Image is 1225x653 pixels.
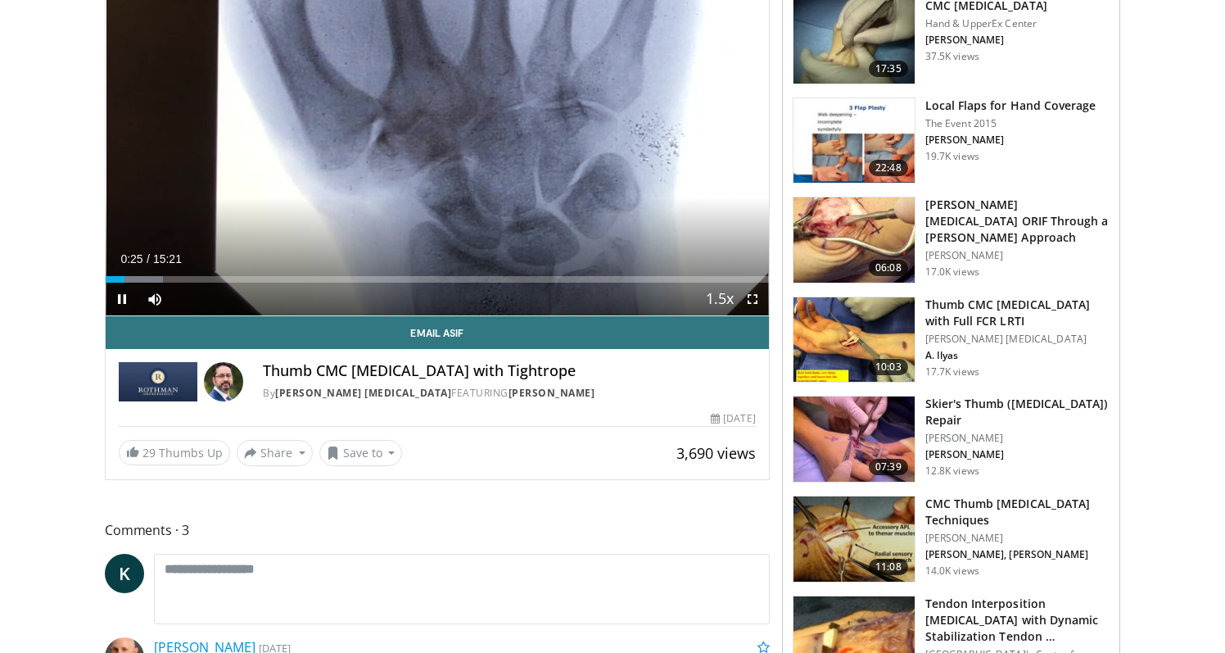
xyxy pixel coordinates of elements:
[869,359,908,375] span: 10:03
[736,283,769,315] button: Fullscreen
[869,160,908,176] span: 22:48
[142,445,156,460] span: 29
[106,276,769,283] div: Progress Bar
[925,97,1096,114] h3: Local Flaps for Hand Coverage
[925,50,979,63] p: 37.5K views
[263,362,756,380] h4: Thumb CMC [MEDICAL_DATA] with Tightrope
[793,297,915,383] img: 155faa92-facb-4e6b-8eb7-d2d6db7ef378.150x105_q85_crop-smart_upscale.jpg
[119,440,230,465] a: 29 Thumbs Up
[793,197,915,283] img: af335e9d-3f89-4d46-97d1-d9f0cfa56dd9.150x105_q85_crop-smart_upscale.jpg
[925,265,979,279] p: 17.0K views
[119,362,197,401] img: Rothman Hand Surgery
[793,496,1110,583] a: 11:08 CMC Thumb [MEDICAL_DATA] Techniques [PERSON_NAME] [PERSON_NAME], [PERSON_NAME] 14.0K views
[925,465,979,478] p: 12.8K views
[676,443,756,463] span: 3,690 views
[793,97,1110,184] a: 22:48 Local Flaps for Hand Coverage The Event 2015 [PERSON_NAME] 19.7K views
[793,197,1110,283] a: 06:08 [PERSON_NAME][MEDICAL_DATA] ORIF Through a [PERSON_NAME] Approach [PERSON_NAME] 17.0K views
[925,448,1110,461] p: [PERSON_NAME]
[925,496,1110,528] h3: CMC Thumb [MEDICAL_DATA] Techniques
[925,396,1110,429] h3: Skier's Thumb ([MEDICAL_DATA]) Repair
[793,297,1110,383] a: 10:03 Thumb CMC [MEDICAL_DATA] with Full FCR LRTI [PERSON_NAME] [MEDICAL_DATA] A. Ilyas 17.7K views
[793,497,915,582] img: 08bc6ee6-87c4-498d-b9ad-209c97b58688.150x105_q85_crop-smart_upscale.jpg
[925,17,1047,30] p: Hand & UpperEx Center
[925,532,1110,545] p: [PERSON_NAME]
[263,386,756,401] div: By FEATURING
[925,34,1047,47] p: [PERSON_NAME]
[105,519,770,541] span: Comments 3
[925,596,1110,645] h3: Tendon Interposition [MEDICAL_DATA] with Dynamic Stabilization Tendon …
[793,397,915,482] img: cf79e27c-792e-4c6a-b4db-18d0e20cfc31.150x105_q85_crop-smart_upscale.jpg
[869,559,908,575] span: 11:08
[925,297,1110,329] h3: Thumb CMC [MEDICAL_DATA] with Full FCR LRTI
[925,249,1110,262] p: [PERSON_NAME]
[925,432,1110,445] p: [PERSON_NAME]
[925,117,1096,130] p: The Event 2015
[204,362,243,401] img: Avatar
[793,396,1110,483] a: 07:39 Skier's Thumb ([MEDICAL_DATA]) Repair [PERSON_NAME] [PERSON_NAME] 12.8K views
[869,61,908,77] span: 17:35
[275,386,451,400] a: [PERSON_NAME] [MEDICAL_DATA]
[120,252,142,265] span: 0:25
[925,134,1096,147] p: [PERSON_NAME]
[793,98,915,184] img: b6f583b7-1888-44fa-9956-ce612c416478.150x105_q85_crop-smart_upscale.jpg
[925,333,1110,346] p: [PERSON_NAME] [MEDICAL_DATA]
[147,252,150,265] span: /
[153,252,182,265] span: 15:21
[869,459,908,475] span: 07:39
[711,411,755,426] div: [DATE]
[925,150,979,163] p: 19.7K views
[509,386,595,400] a: [PERSON_NAME]
[106,283,138,315] button: Pause
[869,260,908,276] span: 06:08
[106,316,769,349] a: Email Asif
[138,283,171,315] button: Mute
[925,565,979,578] p: 14.0K views
[319,440,403,466] button: Save to
[925,197,1110,246] h3: [PERSON_NAME][MEDICAL_DATA] ORIF Through a [PERSON_NAME] Approach
[237,440,313,466] button: Share
[925,349,1110,362] p: A. Ilyas
[703,283,736,315] button: Playback Rate
[925,548,1110,561] p: [PERSON_NAME], [PERSON_NAME]
[105,554,144,593] a: K
[925,365,979,379] p: 17.7K views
